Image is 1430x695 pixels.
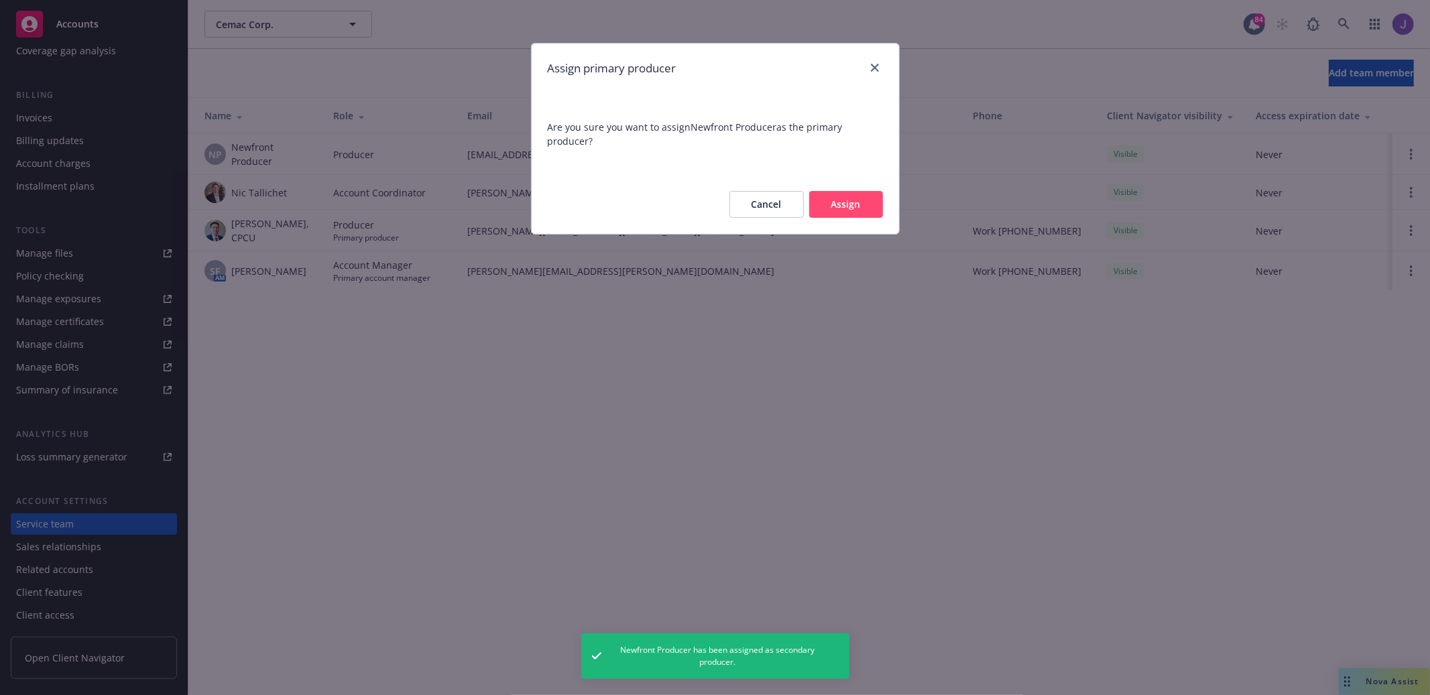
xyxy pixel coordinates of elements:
button: Cancel [729,191,804,218]
h1: Assign primary producer [548,60,676,77]
button: Assign [809,191,883,218]
span: Are you sure you want to assign Newfront Producer as the primary producer? [548,120,883,148]
a: close [867,60,883,76]
span: Newfront Producer has been assigned as secondary producer. [612,644,823,668]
